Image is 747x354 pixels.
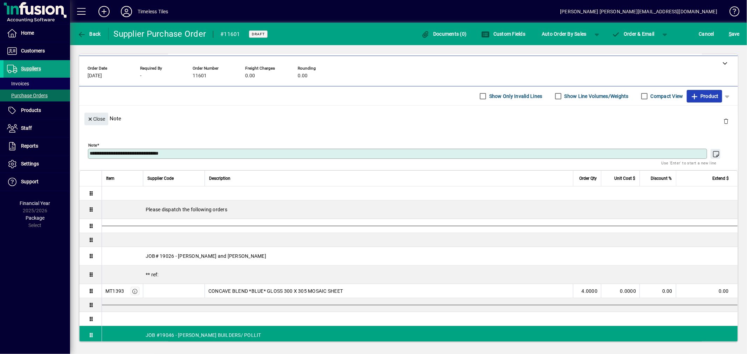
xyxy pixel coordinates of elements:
[560,6,717,17] div: [PERSON_NAME] [PERSON_NAME][EMAIL_ADDRESS][DOMAIN_NAME]
[21,107,41,113] span: Products
[651,175,672,182] span: Discount %
[105,288,124,295] div: MT1393
[21,66,41,71] span: Suppliers
[718,118,734,124] app-page-header-button: Delete
[649,93,683,100] label: Compact View
[209,175,230,182] span: Description
[102,247,738,265] div: JOB# 19026 - [PERSON_NAME] and [PERSON_NAME]
[699,28,714,40] span: Cancel
[697,28,716,40] button: Cancel
[712,175,729,182] span: Extend $
[21,143,38,149] span: Reports
[687,90,722,102] button: Product
[608,28,658,40] button: Order & Email
[76,28,103,40] button: Back
[4,173,70,191] a: Support
[102,326,738,344] div: JOB #19046 - [PERSON_NAME] BUILDERS/ POLLIT
[4,155,70,173] a: Settings
[70,28,109,40] app-page-header-button: Back
[729,31,732,37] span: S
[106,175,115,182] span: Item
[420,28,469,40] button: Documents (0)
[690,91,719,102] span: Product
[83,115,110,122] app-page-header-button: Close
[84,113,108,125] button: Close
[193,73,207,79] span: 11601
[147,175,174,182] span: Supplier Code
[479,28,527,40] button: Custom Fields
[4,24,70,42] a: Home
[220,29,240,40] div: #11601
[21,161,39,167] span: Settings
[26,215,44,221] span: Package
[7,93,48,98] span: Purchase Orders
[21,125,32,131] span: Staff
[601,284,639,298] td: 0.0000
[718,113,734,129] button: Delete
[208,288,343,295] span: CONCAVE BLEND *BLUE* GLOSS 300 X 305 MOSAIC SHEET
[4,120,70,137] a: Staff
[93,5,115,18] button: Add
[662,159,717,167] mat-hint: Use 'Enter' to start a new line
[245,73,255,79] span: 0.00
[4,102,70,119] a: Products
[114,28,206,40] div: Supplier Purchase Order
[88,73,102,79] span: [DATE]
[729,28,740,40] span: ave
[115,5,138,18] button: Profile
[4,137,70,155] a: Reports
[563,93,629,100] label: Show Line Volumes/Weights
[488,93,542,100] label: Show Only Invalid Lines
[4,78,70,90] a: Invoices
[102,200,738,219] div: Please dispatch the following orders
[4,90,70,101] a: Purchase Orders
[639,284,676,298] td: 0.00
[21,30,34,36] span: Home
[79,106,738,131] div: Note
[21,179,39,184] span: Support
[140,73,141,79] span: -
[614,175,635,182] span: Unit Cost $
[7,81,29,86] span: Invoices
[21,48,45,54] span: Customers
[579,175,597,182] span: Order Qty
[612,31,655,37] span: Order & Email
[724,1,738,24] a: Knowledge Base
[77,31,101,37] span: Back
[20,200,50,206] span: Financial Year
[538,28,590,40] button: Auto Order By Sales
[298,73,307,79] span: 0.00
[4,42,70,60] a: Customers
[573,284,601,298] td: 4.0000
[676,284,738,298] td: 0.00
[481,31,525,37] span: Custom Fields
[88,143,97,148] mat-label: Note
[542,28,587,40] span: Auto Order By Sales
[87,113,105,125] span: Close
[421,31,467,37] span: Documents (0)
[252,32,265,36] span: Draft
[138,6,168,17] div: Timeless Tiles
[727,28,741,40] button: Save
